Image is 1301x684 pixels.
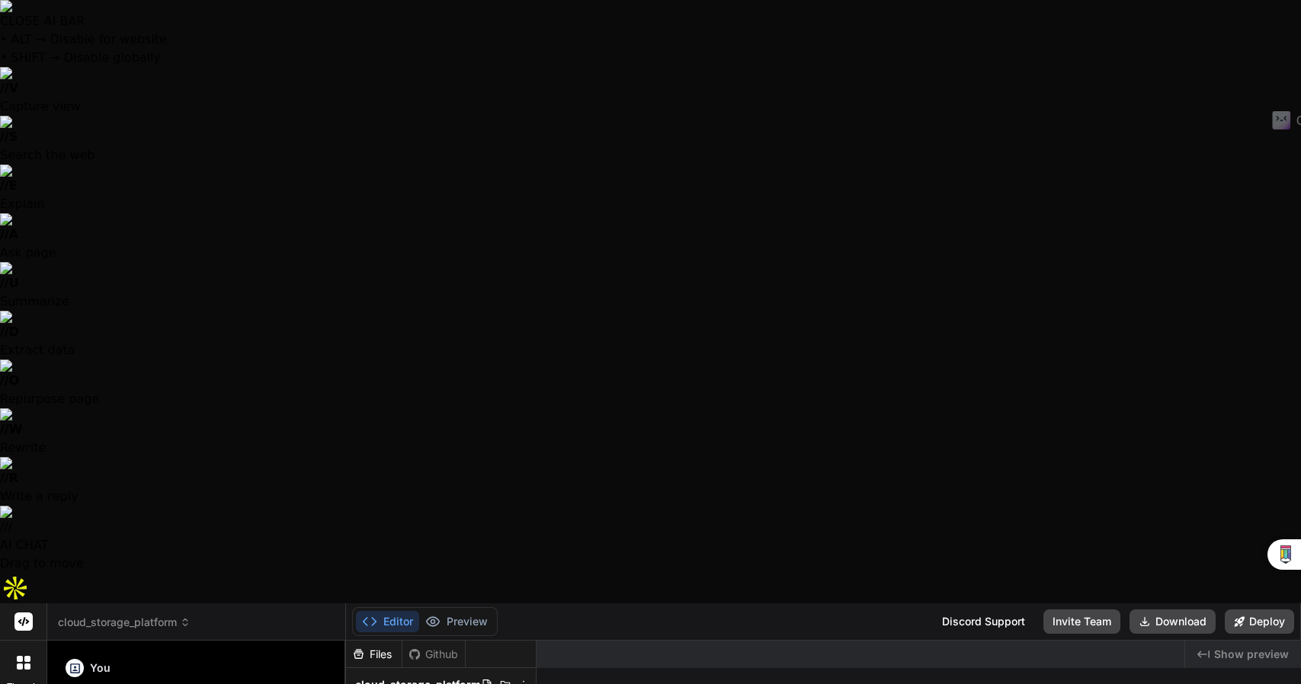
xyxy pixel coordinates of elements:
button: Preview [419,611,494,632]
button: Download [1130,609,1216,634]
span: cloud_storage_platform [58,615,191,630]
div: Github [402,647,465,662]
button: Invite Team [1043,609,1120,634]
span: Show preview [1214,647,1289,662]
button: Editor [356,611,419,632]
h6: You [90,660,111,676]
div: Files [346,647,402,662]
button: Deploy [1225,609,1294,634]
div: Discord Support [933,609,1034,634]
